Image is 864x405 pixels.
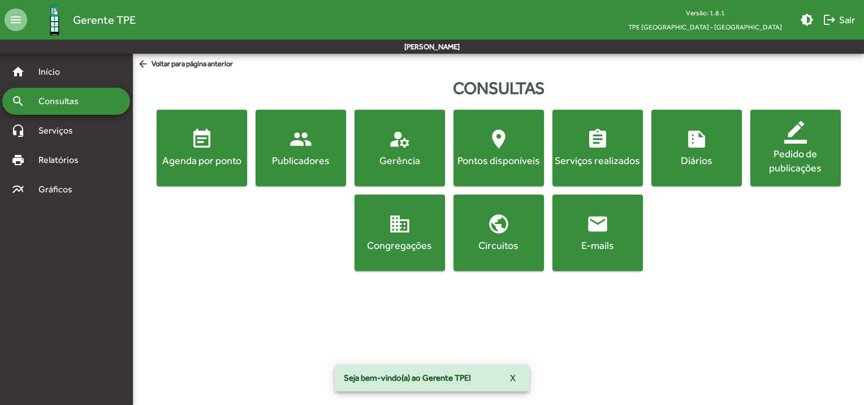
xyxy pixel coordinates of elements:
span: TPE [GEOGRAPHIC_DATA] - [GEOGRAPHIC_DATA] [619,20,791,34]
span: Relatórios [32,153,93,167]
div: Circuitos [456,238,542,252]
button: Congregações [355,195,445,271]
mat-icon: domain [388,213,411,235]
mat-icon: arrow_back [137,58,152,71]
button: Agenda por ponto [157,110,247,186]
mat-icon: brightness_medium [800,13,814,27]
span: Consultas [32,94,93,108]
div: Congregações [357,238,443,252]
div: Diários [654,153,740,167]
button: Circuitos [453,195,544,271]
span: Seja bem-vindo(a) ao Gerente TPE! [344,372,471,384]
div: E-mails [555,238,641,252]
span: Gráficos [32,183,88,196]
div: Consultas [133,75,864,101]
span: Início [32,65,76,79]
mat-icon: border_color [784,121,807,144]
button: X [501,368,525,388]
mat-icon: multiline_chart [11,183,25,196]
button: Serviços realizados [552,110,643,186]
img: Logo [36,2,73,38]
span: Sair [823,10,855,30]
mat-icon: headset_mic [11,124,25,137]
span: Gerente TPE [73,11,136,29]
button: Pedido de publicações [750,110,841,186]
div: Pedido de publicações [753,147,839,175]
mat-icon: summarize [685,128,708,150]
mat-icon: assignment [586,128,609,150]
div: Serviços realizados [555,153,641,167]
span: Serviços [32,124,88,137]
mat-icon: event_note [191,128,213,150]
button: Sair [818,10,859,30]
button: Publicadores [256,110,346,186]
button: E-mails [552,195,643,271]
div: Agenda por ponto [159,153,245,167]
div: Publicadores [258,153,344,167]
div: Versão: 1.8.1 [619,6,791,20]
mat-icon: menu [5,8,27,31]
mat-icon: logout [823,13,836,27]
mat-icon: home [11,65,25,79]
mat-icon: email [586,213,609,235]
div: Gerência [357,153,443,167]
div: Pontos disponíveis [456,153,542,167]
mat-icon: manage_accounts [388,128,411,150]
mat-icon: people [290,128,312,150]
mat-icon: public [487,213,510,235]
span: X [510,368,516,388]
mat-icon: location_on [487,128,510,150]
mat-icon: print [11,153,25,167]
mat-icon: search [11,94,25,108]
a: Gerente TPE [27,2,136,38]
button: Diários [651,110,742,186]
span: Voltar para página anterior [137,58,233,71]
button: Pontos disponíveis [453,110,544,186]
button: Gerência [355,110,445,186]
